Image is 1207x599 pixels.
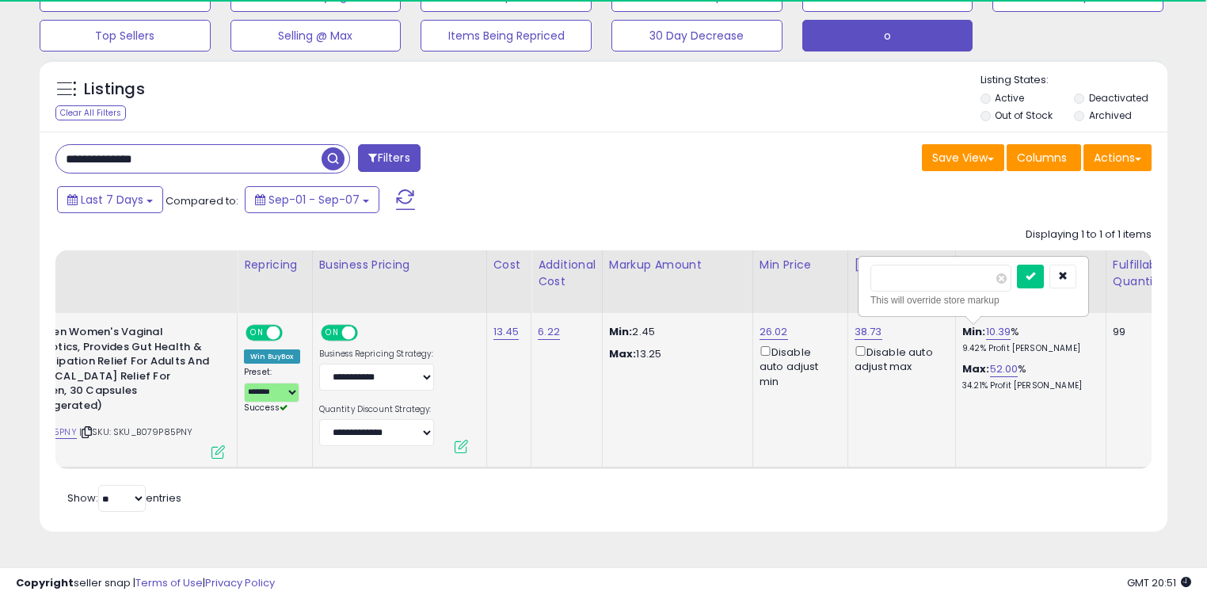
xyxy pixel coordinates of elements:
[609,324,633,339] strong: Min:
[55,105,126,120] div: Clear All Filters
[922,144,1004,171] button: Save View
[319,404,434,415] label: Quantity Discount Strategy:
[1089,109,1132,122] label: Archived
[1127,575,1191,590] span: 2025-09-15 20:51 GMT
[1026,227,1152,242] div: Displaying 1 to 1 of 1 items
[802,20,973,52] button: o
[493,257,525,273] div: Cost
[23,325,215,417] b: Florajen Women's Vaginal Probiotics, Provides Gut Health & Constipation Relief For Adults And [ME...
[962,257,1099,273] div: Markup on Total Cost
[81,192,143,208] span: Last 7 Days
[244,349,300,364] div: Win BuyBox
[609,325,741,339] p: 2.45
[135,575,203,590] a: Terms of Use
[760,257,841,273] div: Min Price
[962,362,1094,391] div: %
[16,575,74,590] strong: Copyright
[1083,144,1152,171] button: Actions
[319,257,480,273] div: Business Pricing
[1007,144,1081,171] button: Columns
[79,425,193,438] span: | SKU: SKU_B079P85PNY
[1089,91,1148,105] label: Deactivated
[40,20,211,52] button: Top Sellers
[962,361,990,376] b: Max:
[609,347,741,361] p: 13.25
[995,91,1024,105] label: Active
[166,193,238,208] span: Compared to:
[421,20,592,52] button: Items Being Repriced
[205,575,275,590] a: Privacy Policy
[493,324,520,340] a: 13.45
[538,257,596,290] div: Additional Cost
[280,326,306,340] span: OFF
[980,73,1168,88] p: Listing States:
[230,20,402,52] button: Selling @ Max
[358,144,420,172] button: Filters
[244,367,300,414] div: Preset:
[1017,150,1067,166] span: Columns
[995,109,1053,122] label: Out of Stock
[986,324,1011,340] a: 10.39
[855,257,949,273] div: [PERSON_NAME]
[268,192,360,208] span: Sep-01 - Sep-07
[760,324,788,340] a: 26.02
[322,326,342,340] span: ON
[1113,325,1162,339] div: 99
[244,257,306,273] div: Repricing
[67,490,181,506] span: Show: entries
[538,324,560,340] a: 6.22
[870,292,1076,308] div: This will override store markup
[611,20,782,52] button: 30 Day Decrease
[962,343,1094,354] p: 9.42% Profit [PERSON_NAME]
[57,186,163,213] button: Last 7 Days
[962,324,986,339] b: Min:
[16,576,275,591] div: seller snap | |
[319,349,434,360] label: Business Repricing Strategy:
[247,326,267,340] span: ON
[955,250,1106,313] th: The percentage added to the cost of goods (COGS) that forms the calculator for Min & Max prices.
[990,361,1019,377] a: 52.00
[609,257,746,273] div: Markup Amount
[84,78,145,101] h5: Listings
[855,343,943,374] div: Disable auto adjust max
[962,380,1094,391] p: 34.21% Profit [PERSON_NAME]
[609,346,637,361] strong: Max:
[855,324,882,340] a: 38.73
[760,343,836,389] div: Disable auto adjust min
[244,402,287,414] span: Success
[962,325,1094,354] div: %
[355,326,380,340] span: OFF
[245,186,379,213] button: Sep-01 - Sep-07
[1113,257,1167,290] div: Fulfillable Quantity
